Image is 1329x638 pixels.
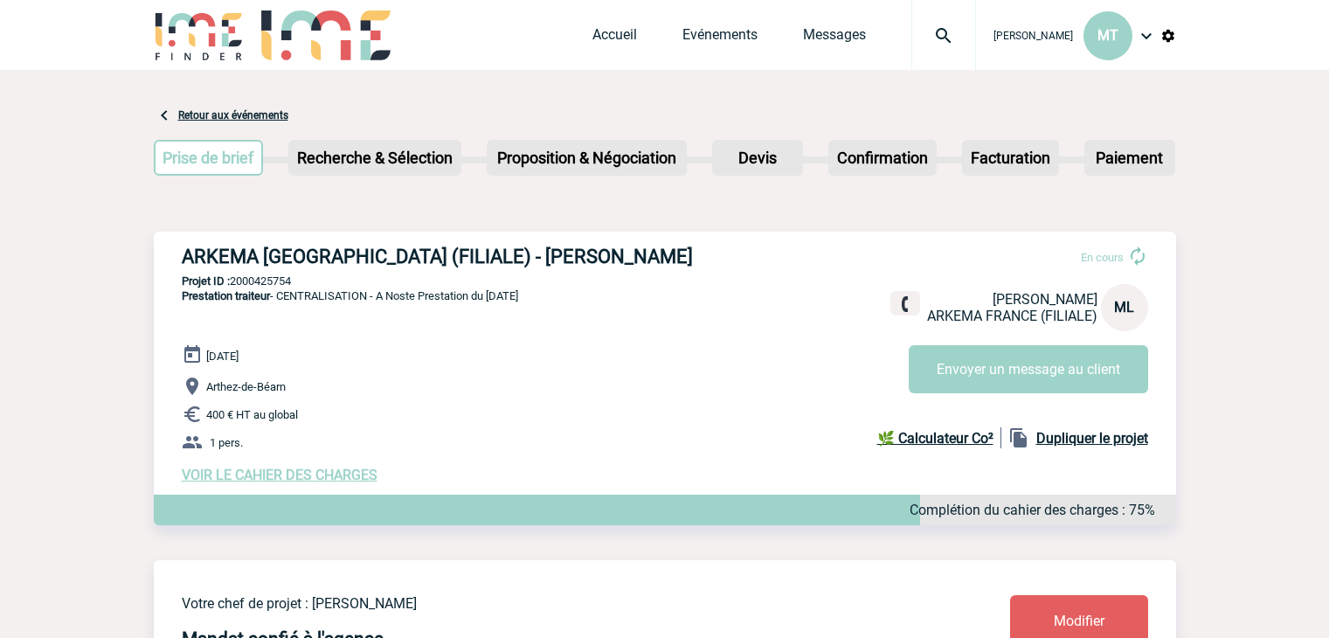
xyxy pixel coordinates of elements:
span: [PERSON_NAME] [993,291,1097,308]
p: Prise de brief [156,142,262,174]
span: Modifier [1054,613,1104,629]
span: 400 € HT au global [206,408,298,421]
span: Arthez-de-Béarn [206,380,286,393]
a: Messages [803,26,866,51]
a: Evénements [682,26,758,51]
span: 1 pers. [210,436,243,449]
span: [DATE] [206,350,239,363]
p: Paiement [1086,142,1173,174]
b: Dupliquer le projet [1036,430,1148,447]
a: VOIR LE CAHIER DES CHARGES [182,467,377,483]
b: Projet ID : [182,274,230,288]
p: Recherche & Sélection [290,142,460,174]
p: Devis [714,142,801,174]
h3: ARKEMA [GEOGRAPHIC_DATA] (FILIALE) - [PERSON_NAME] [182,246,706,267]
img: file_copy-black-24dp.png [1008,427,1029,448]
span: [PERSON_NAME] [993,30,1073,42]
b: 🌿 Calculateur Co² [877,430,993,447]
a: Retour aux événements [178,109,288,121]
span: MT [1097,27,1118,44]
img: fixe.png [897,296,913,312]
span: ML [1114,299,1134,316]
p: Votre chef de projet : [PERSON_NAME] [182,595,907,612]
button: Envoyer un message au client [909,345,1148,393]
p: Confirmation [830,142,935,174]
p: Proposition & Négociation [488,142,685,174]
span: En cours [1081,251,1124,264]
img: IME-Finder [154,10,245,60]
a: Accueil [592,26,637,51]
a: 🌿 Calculateur Co² [877,427,1001,448]
span: ARKEMA FRANCE (FILIALE) [927,308,1097,324]
p: Facturation [964,142,1057,174]
span: - CENTRALISATION - A Noste Prestation du [DATE] [182,289,518,302]
span: Prestation traiteur [182,289,270,302]
p: 2000425754 [154,274,1176,288]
